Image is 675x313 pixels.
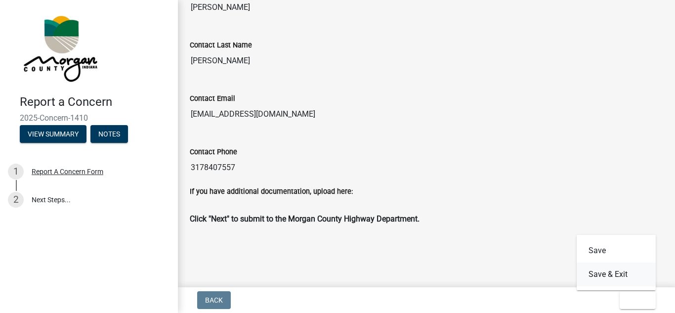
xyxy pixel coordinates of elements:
wm-modal-confirm: Summary [20,131,86,138]
div: Report A Concern Form [32,168,103,175]
button: View Summary [20,125,86,143]
strong: Click "Next" to submit to the Morgan County Highway Department. [190,214,420,224]
label: Contact Phone [190,149,237,156]
button: Notes [90,125,128,143]
h4: Report a Concern [20,95,170,109]
label: Contact Email [190,95,235,102]
span: Exit [628,296,642,304]
button: Save [577,239,656,263]
label: Contact Last Name [190,42,252,49]
span: 2025-Concern-1410 [20,113,158,123]
span: Back [205,296,223,304]
div: 2 [8,192,24,208]
button: Save & Exit [577,263,656,286]
button: Exit [620,291,656,309]
img: Morgan County, Indiana [20,10,99,85]
div: Exit [577,235,656,290]
div: 1 [8,164,24,179]
button: Back [197,291,231,309]
wm-modal-confirm: Notes [90,131,128,138]
label: If you have additional documentation, upload here: [190,188,353,195]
